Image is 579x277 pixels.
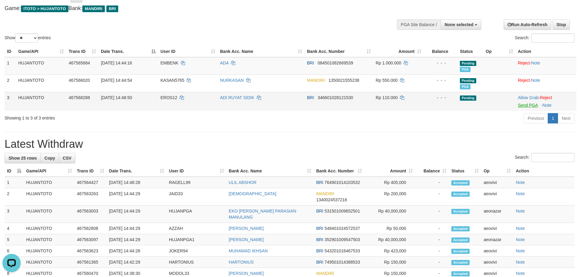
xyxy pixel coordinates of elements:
span: Marked by aeoanne [460,84,470,89]
span: Rp 550.000 [376,78,398,83]
td: 4 [5,223,24,234]
td: [DATE] 14:42:29 [107,257,167,268]
th: Game/API: activate to sort column ascending [16,46,66,57]
span: Pending [460,61,476,66]
span: Copy 543201016467533 to clipboard [325,248,360,253]
span: Copy 352901009547503 to clipboard [325,237,360,242]
span: EROS12 [160,95,177,100]
td: aeovivi [481,257,513,268]
span: Accepted [451,209,470,214]
span: Copy 1350021555238 to clipboard [329,78,359,83]
td: HUJANTOTO [24,206,74,223]
td: HUJANTOTO [16,74,66,92]
span: BRI [307,95,314,100]
td: aeovivi [481,223,513,234]
span: 467565684 [69,61,90,65]
div: PGA Site Balance / [397,19,441,30]
th: Bank Acc. Name: activate to sort column ascending [226,165,314,177]
td: · [515,74,576,92]
a: EKO [PERSON_NAME] PARASIAN MANULANG [229,209,296,220]
td: Rp 40,000,000 [364,206,415,223]
a: Stop [553,19,570,30]
td: Rp 423,000 [364,245,415,257]
input: Search: [531,153,574,162]
td: [DATE] 14:44:29 [107,206,167,223]
th: Amount: activate to sort column ascending [364,165,415,177]
th: Trans ID: activate to sort column ascending [66,46,98,57]
a: ADI RUYAT SIDIK [220,95,254,100]
td: [DATE] 14:44:29 [107,223,167,234]
a: Copy [40,153,59,163]
span: Rp 1.000.000 [376,61,401,65]
a: Run Auto-Refresh [504,19,551,30]
a: Reject [518,61,530,65]
a: Note [531,61,540,65]
span: ITOTO > HUJANTOTO [21,5,68,12]
td: HUJANTOTO [16,92,66,111]
td: · [515,92,576,111]
a: Allow Grab [518,95,539,100]
span: 467568288 [69,95,90,100]
th: Balance [424,46,457,57]
span: KASAN5765 [160,78,184,83]
td: HUJANTOTO [24,223,74,234]
th: ID [5,46,16,57]
th: User ID: activate to sort column ascending [158,46,218,57]
td: RAGELL99 [167,177,226,188]
span: [DATE] 14:44:54 [101,78,132,83]
span: Copy 764901014103532 to clipboard [325,180,360,185]
span: Marked by aeoanne [460,67,470,72]
td: [DATE] 14:44:28 [107,245,167,257]
td: aeovivi [481,188,513,206]
span: None selected [445,22,474,27]
td: JAID33 [167,188,226,206]
td: aeovivi [481,177,513,188]
span: Copy 548401024572537 to clipboard [325,226,360,231]
th: Bank Acc. Number: activate to sort column ascending [305,46,373,57]
td: [DATE] 14:44:29 [107,188,167,206]
td: HUJANPGA1 [167,234,226,245]
a: Note [516,226,525,231]
td: HUJANTOTO [24,188,74,206]
span: Pending [460,78,476,83]
span: 467566020 [69,78,90,83]
th: User ID: activate to sort column ascending [167,165,226,177]
th: Action [513,165,574,177]
span: MANDIRI [316,271,334,276]
th: Op: activate to sort column ascending [481,165,513,177]
span: [DATE] 14:44:16 [101,61,132,65]
a: Reject [518,78,530,83]
a: [PERSON_NAME] [229,237,264,242]
th: Bank Acc. Name: activate to sort column ascending [218,46,305,57]
td: - [415,177,449,188]
span: Copy [44,156,55,161]
td: · [515,57,576,75]
td: 3 [5,206,24,223]
select: Showentries [15,33,38,43]
span: Accepted [451,192,470,197]
td: - [415,188,449,206]
a: Note [531,78,540,83]
td: 467564427 [74,177,107,188]
span: Pending [460,95,476,101]
td: 2 [5,188,24,206]
td: 6 [5,245,24,257]
td: 467562808 [74,223,107,234]
a: Send PGA [518,103,538,108]
td: aeonazar [481,206,513,223]
span: BRI [316,237,323,242]
td: HARTONIUS [167,257,226,268]
span: Accepted [451,237,470,243]
div: - - - [426,95,455,101]
button: None selected [441,19,481,30]
td: 467563097 [74,234,107,245]
span: BRI [316,226,323,231]
a: Note [516,271,525,276]
a: MUHAMAD IKHSAN [229,248,268,253]
a: ADA [220,61,229,65]
td: 2 [5,74,16,92]
span: Accepted [451,180,470,185]
td: Rp 40,000,000 [364,234,415,245]
span: MANDIRI [82,5,105,12]
td: aeonazar [481,234,513,245]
